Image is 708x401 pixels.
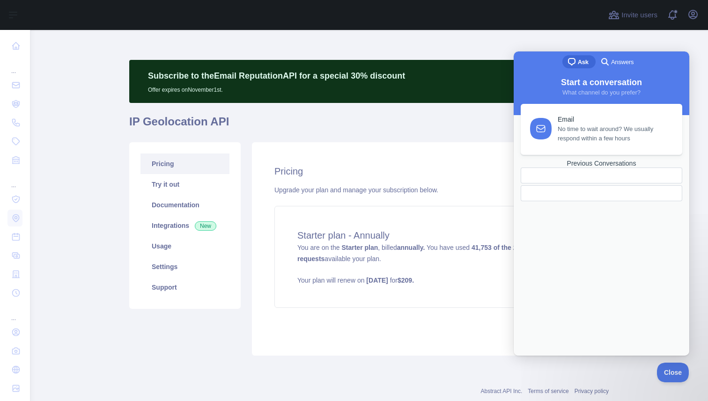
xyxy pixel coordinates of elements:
a: Terms of service [528,388,568,394]
a: Support [140,277,229,298]
strong: annually. [397,244,425,251]
a: Integrations New [140,215,229,236]
p: Offer expires on November 1st. [148,82,405,94]
strong: $ 209 . [398,277,414,284]
p: Subscribe to the Email Reputation API for a special 30 % discount [148,69,405,82]
div: ... [7,303,22,322]
a: Abstract API Inc. [481,388,523,394]
a: Usage [140,236,229,256]
a: Settings [140,256,229,277]
span: New [195,221,216,231]
button: Invite users [606,7,659,22]
p: Your plan will renew on for [297,276,563,285]
a: Try it out [140,174,229,195]
div: ... [7,56,22,75]
span: You are on the , billed You have used available your plan. [297,244,563,285]
h2: Pricing [274,165,586,178]
h4: Starter plan - Annually [297,229,563,242]
div: ... [7,170,22,189]
div: Upgrade your plan and manage your subscription below. [274,185,586,195]
h1: IP Geolocation API [129,114,609,137]
iframe: Help Scout Beacon - Close [657,363,689,382]
a: Pricing [140,153,229,174]
strong: [DATE] [366,277,388,284]
strong: Starter plan [341,244,378,251]
iframe: Help Scout Beacon - Live Chat, Contact Form, and Knowledge Base [514,51,689,356]
a: Documentation [140,195,229,215]
a: Privacy policy [575,388,609,394]
span: Invite users [621,10,657,21]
